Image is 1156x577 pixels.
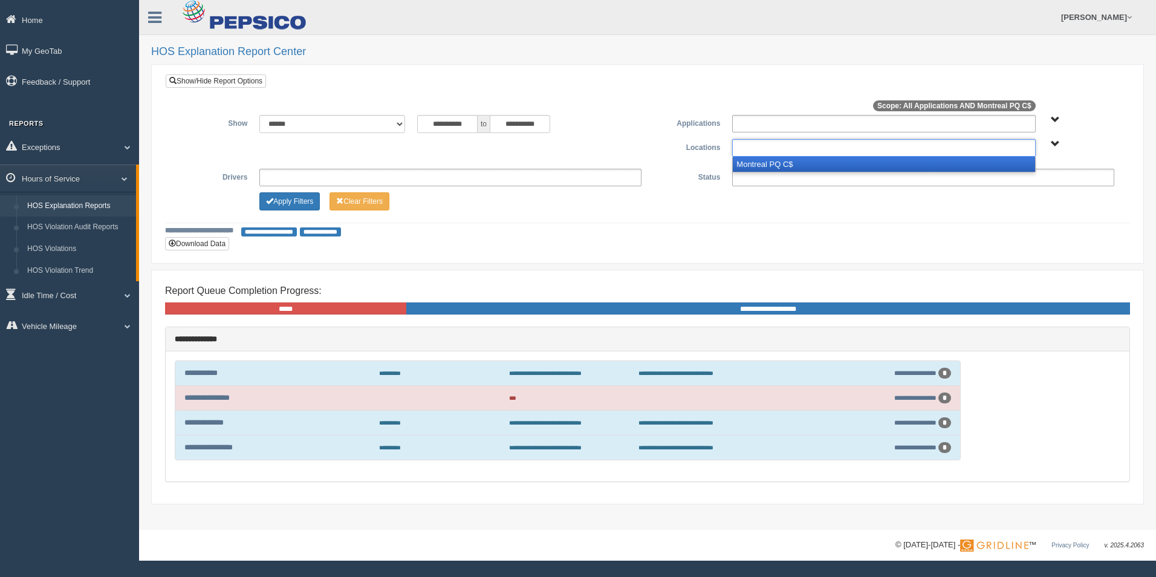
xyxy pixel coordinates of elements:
[1051,542,1089,549] a: Privacy Policy
[175,115,253,129] label: Show
[733,157,1034,172] li: Montreal PQ C$
[22,238,136,260] a: HOS Violations
[22,260,136,282] a: HOS Violation Trend
[175,169,253,183] label: Drivers
[165,237,229,250] button: Download Data
[895,539,1144,552] div: © [DATE]-[DATE] - ™
[1105,542,1144,549] span: v. 2025.4.2063
[873,100,1036,111] span: Scope: All Applications AND Montreal PQ C$
[960,540,1028,552] img: Gridline
[151,46,1144,58] h2: HOS Explanation Report Center
[22,217,136,238] a: HOS Violation Audit Reports
[648,169,726,183] label: Status
[165,285,1130,296] h4: Report Queue Completion Progress:
[648,139,726,154] label: Locations
[259,192,320,210] button: Change Filter Options
[166,74,266,88] a: Show/Hide Report Options
[22,195,136,217] a: HOS Explanation Reports
[330,192,389,210] button: Change Filter Options
[478,115,490,133] span: to
[648,115,726,129] label: Applications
